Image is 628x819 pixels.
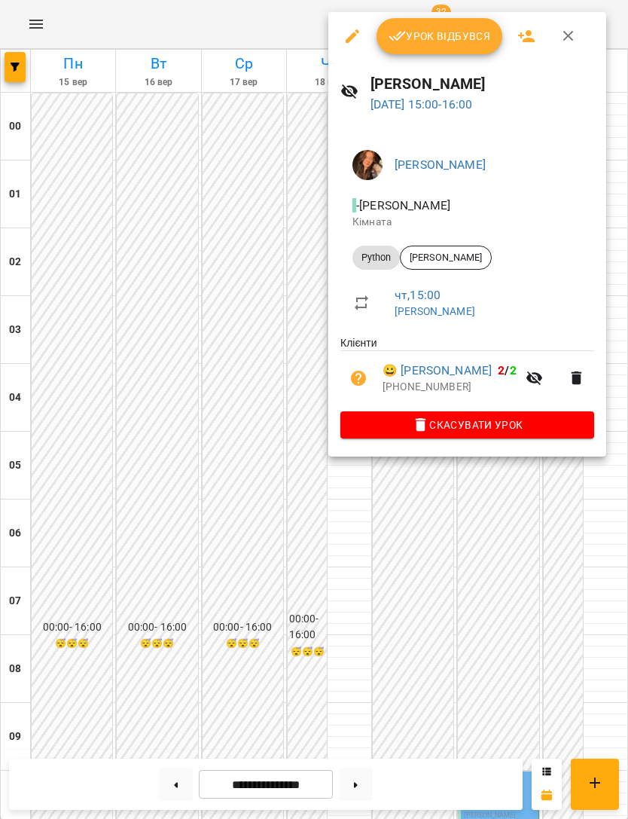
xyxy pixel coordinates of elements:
a: [DATE] 15:00-16:00 [370,97,473,112]
span: Урок відбувся [389,27,491,45]
button: Візит ще не сплачено. Додати оплату? [340,360,376,396]
span: [PERSON_NAME] [401,251,491,264]
a: [PERSON_NAME] [395,305,475,317]
button: Скасувати Урок [340,411,594,439]
span: - [PERSON_NAME] [352,198,453,212]
a: 😀 [PERSON_NAME] [383,362,492,380]
a: [PERSON_NAME] [395,157,486,172]
a: чт , 15:00 [395,288,441,302]
p: [PHONE_NUMBER] [383,380,517,395]
h6: [PERSON_NAME] [370,72,595,96]
span: 2 [510,363,517,377]
span: Python [352,251,400,264]
div: [PERSON_NAME] [400,246,492,270]
span: 2 [498,363,505,377]
ul: Клієнти [340,335,594,411]
img: ab4009e934c7439b32ac48f4cd77c683.jpg [352,150,383,180]
button: Урок відбувся [376,18,503,54]
span: Скасувати Урок [352,416,582,434]
b: / [498,363,516,377]
p: Кімната [352,215,582,230]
